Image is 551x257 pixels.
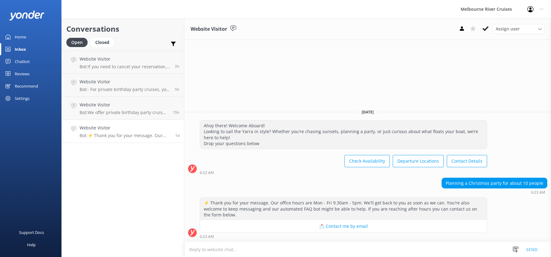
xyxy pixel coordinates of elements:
h2: Conversations [66,23,179,35]
div: Support Docs [19,226,44,239]
p: Bot: If you need to cancel your reservation, please contact our team at [PHONE_NUMBER] or email [... [80,64,170,69]
p: Bot: We offer private birthday party cruises for all ages on the Yarra River. You can enjoy sceni... [80,110,168,115]
div: Ahoy there! Welcome Aboard! Looking to sail the Yarra in style? Whether you're chasing sunsets, p... [200,121,487,149]
div: Sep 10 2025 06:23am (UTC +10:00) Australia/Sydney [200,234,487,239]
span: [DATE] [358,109,377,115]
span: Sep 11 2025 07:23am (UTC +10:00) Australia/Sydney [175,87,179,92]
a: Website VisitorBot:⚡ Thank you for your message. Our office hours are Mon - Fri 9.30am - 5pm. We'... [62,120,184,143]
div: Closed [91,38,114,47]
h3: Website Visitor [191,25,227,33]
div: Help [27,239,36,251]
a: Website VisitorBot:If you need to cancel your reservation, please contact our team at [PHONE_NUMB... [62,51,184,74]
h4: Website Visitor [80,125,171,131]
span: Sep 10 2025 06:23am (UTC +10:00) Australia/Sydney [175,133,179,138]
div: Home [15,31,26,43]
div: Planning a Christmas party for about 10 people [442,178,547,188]
strong: 6:22 AM [200,171,214,175]
a: Open [66,39,91,45]
a: Closed [91,39,117,45]
strong: 6:23 AM [200,235,214,239]
span: Assign user [496,26,520,32]
span: Sep 11 2025 10:38am (UTC +10:00) Australia/Sydney [175,64,179,69]
span: Sep 10 2025 09:16pm (UTC +10:00) Australia/Sydney [173,110,179,115]
div: Reviews [15,68,30,80]
h4: Website Visitor [80,56,170,62]
button: Check Availability [344,155,390,167]
p: Bot: - For private birthday party cruises, you can celebrate on the Yarra River with scenic views... [80,87,170,92]
h4: Website Visitor [80,78,170,85]
div: Sep 10 2025 06:22am (UTC +10:00) Australia/Sydney [200,170,487,175]
p: Bot: ⚡ Thank you for your message. Our office hours are Mon - Fri 9.30am - 5pm. We'll get back to... [80,133,171,138]
div: Open [66,38,88,47]
img: yonder-white-logo.png [9,10,45,21]
button: 📩 Contact me by email [200,220,487,232]
a: Website VisitorBot:We offer private birthday party cruises for all ages on the Yarra River. You c... [62,97,184,120]
strong: 6:23 AM [531,191,545,194]
div: Inbox [15,43,26,55]
h4: Website Visitor [80,101,168,108]
button: Contact Details [447,155,487,167]
div: Recommend [15,80,38,92]
div: Assign User [493,24,545,34]
div: ⚡ Thank you for your message. Our office hours are Mon - Fri 9.30am - 5pm. We'll get back to you ... [200,198,487,220]
a: Website VisitorBot:- For private birthday party cruises, you can celebrate on the Yarra River wit... [62,74,184,97]
button: Departure Locations [393,155,444,167]
div: Settings [15,92,30,105]
div: Sep 10 2025 06:23am (UTC +10:00) Australia/Sydney [442,190,547,194]
div: Chatbot [15,55,30,68]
